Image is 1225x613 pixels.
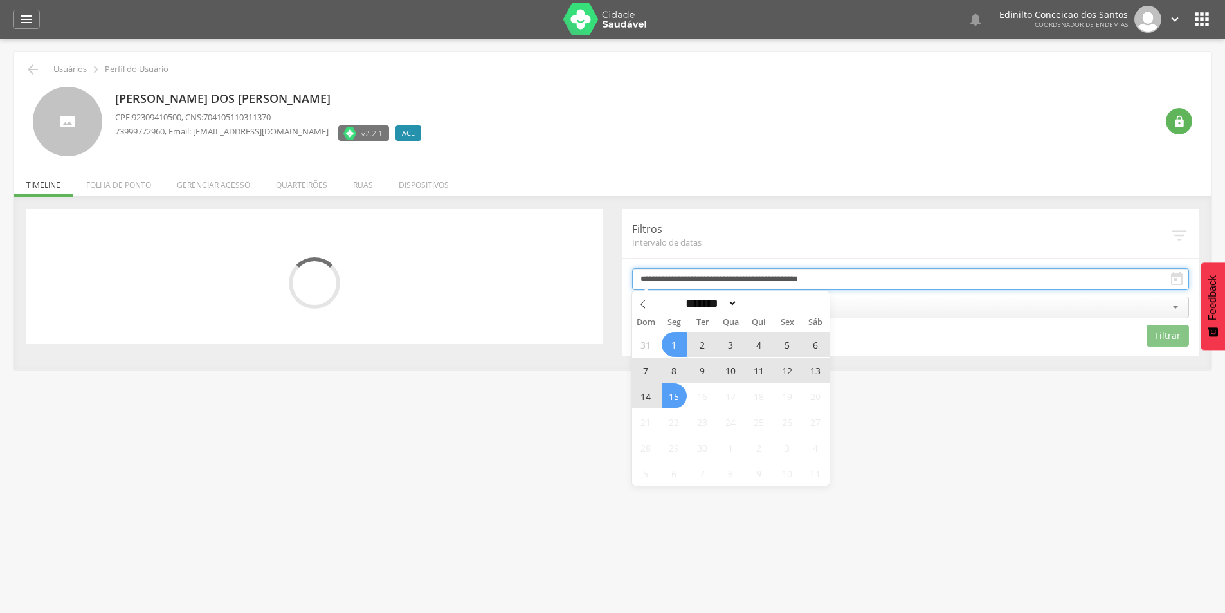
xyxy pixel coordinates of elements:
[1168,12,1182,26] i: 
[775,435,800,460] span: Outubro 3, 2025
[1168,6,1182,33] a: 
[53,64,87,75] p: Usuários
[690,383,715,408] span: Setembro 16, 2025
[718,461,743,486] span: Outubro 8, 2025
[690,332,715,357] span: Setembro 2, 2025
[747,383,772,408] span: Setembro 18, 2025
[660,318,688,327] span: Seg
[662,358,687,383] span: Setembro 8, 2025
[690,358,715,383] span: Setembro 9, 2025
[747,435,772,460] span: Outubro 2, 2025
[803,409,828,434] span: Setembro 27, 2025
[19,12,34,27] i: 
[775,383,800,408] span: Setembro 19, 2025
[775,409,800,434] span: Setembro 26, 2025
[402,128,415,138] span: ACE
[1035,20,1128,29] span: Coordenador de Endemias
[132,111,181,123] span: 92309410500
[662,435,687,460] span: Setembro 29, 2025
[718,409,743,434] span: Setembro 24, 2025
[803,435,828,460] span: Outubro 4, 2025
[662,461,687,486] span: Outubro 6, 2025
[115,91,428,107] p: [PERSON_NAME] dos [PERSON_NAME]
[775,461,800,486] span: Outubro 10, 2025
[633,383,658,408] span: Setembro 14, 2025
[718,358,743,383] span: Setembro 10, 2025
[801,318,830,327] span: Sáb
[803,332,828,357] span: Setembro 6, 2025
[999,10,1128,19] p: Edinilto Conceicao dos Santos
[718,435,743,460] span: Outubro 1, 2025
[115,125,329,138] p: , Email: [EMAIL_ADDRESS][DOMAIN_NAME]
[718,332,743,357] span: Setembro 3, 2025
[25,62,41,77] i: 
[690,435,715,460] span: Setembro 30, 2025
[164,167,263,197] li: Gerenciar acesso
[632,318,660,327] span: Dom
[716,318,745,327] span: Qua
[13,10,40,29] a: 
[361,127,383,140] span: v2.2.1
[718,383,743,408] span: Setembro 17, 2025
[662,332,687,357] span: Setembro 1, 2025
[89,62,103,77] i: 
[105,64,168,75] p: Perfil do Usuário
[263,167,340,197] li: Quarteirões
[682,297,738,310] select: Month
[747,461,772,486] span: Outubro 9, 2025
[1169,271,1184,287] i: 
[632,237,1170,248] span: Intervalo de datas
[803,383,828,408] span: Setembro 20, 2025
[747,358,772,383] span: Setembro 11, 2025
[775,358,800,383] span: Setembro 12, 2025
[662,409,687,434] span: Setembro 22, 2025
[803,461,828,486] span: Outubro 11, 2025
[662,383,687,408] span: Setembro 15, 2025
[386,167,462,197] li: Dispositivos
[340,167,386,197] li: Ruas
[632,222,1170,237] p: Filtros
[203,111,271,123] span: 704105110311370
[633,332,658,357] span: Agosto 31, 2025
[1201,262,1225,350] button: Feedback - Mostrar pesquisa
[1147,325,1189,347] button: Filtrar
[633,461,658,486] span: Outubro 5, 2025
[1170,226,1189,245] i: 
[968,12,983,27] i: 
[745,318,773,327] span: Qui
[690,409,715,434] span: Setembro 23, 2025
[115,111,428,124] p: CPF: , CNS:
[73,167,164,197] li: Folha de ponto
[115,125,165,137] span: 73999772960
[1207,275,1219,320] span: Feedback
[690,461,715,486] span: Outubro 7, 2025
[775,332,800,357] span: Setembro 5, 2025
[803,358,828,383] span: Setembro 13, 2025
[1192,9,1212,30] i: 
[773,318,801,327] span: Sex
[633,435,658,460] span: Setembro 28, 2025
[747,332,772,357] span: Setembro 4, 2025
[1173,115,1186,128] i: 
[747,409,772,434] span: Setembro 25, 2025
[688,318,716,327] span: Ter
[738,297,780,310] input: Year
[968,6,983,33] a: 
[633,409,658,434] span: Setembro 21, 2025
[633,358,658,383] span: Setembro 7, 2025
